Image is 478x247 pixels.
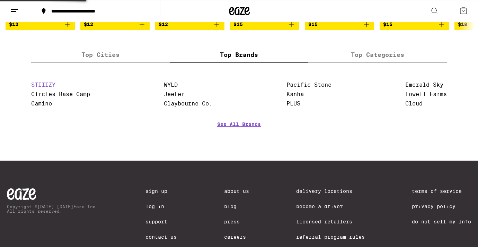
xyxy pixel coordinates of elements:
p: Copyright © [DATE]-[DATE] Eaze Inc. All rights reserved. [7,204,98,213]
a: Become a Driver [296,204,365,209]
a: Lowell Farms [405,91,447,97]
label: Top Categories [308,48,447,62]
a: Cloud [405,100,423,107]
a: Sign Up [145,188,177,194]
span: Hi. Need any help? [4,5,50,10]
a: STIIIZY [31,82,55,88]
a: Terms of Service [412,188,471,194]
span: $12 [159,22,168,27]
a: PLUS [286,100,300,107]
span: $15 [383,22,392,27]
label: Top Brands [170,48,308,62]
a: Pacific Stone [286,82,331,88]
a: About Us [224,188,249,194]
a: Circles Base Camp [31,91,90,97]
button: Add to bag [6,18,75,30]
div: tabs [31,48,447,63]
a: Contact Us [145,234,177,240]
a: Careers [224,234,249,240]
a: Support [145,219,177,224]
a: Emerald Sky [405,82,443,88]
a: Delivery Locations [296,188,365,194]
a: Claybourne Co. [164,100,212,107]
label: Top Cities [31,48,170,62]
a: Kanha [286,91,304,97]
span: $12 [9,22,18,27]
a: Jeeter [164,91,185,97]
a: Privacy Policy [412,204,471,209]
a: Camino [31,100,52,107]
span: $12 [84,22,93,27]
span: $15 [308,22,318,27]
a: WYLD [164,82,178,88]
button: Add to bag [380,18,449,30]
a: Licensed Retailers [296,219,365,224]
button: Add to bag [155,18,224,30]
a: Blog [224,204,249,209]
a: See All Brands [217,121,261,147]
a: Log In [145,204,177,209]
button: Add to bag [305,18,374,30]
span: $15 [233,22,243,27]
a: Press [224,219,249,224]
span: $18 [458,22,467,27]
a: Referral Program Rules [296,234,365,240]
button: Add to bag [230,18,299,30]
button: Add to bag [80,18,150,30]
a: Do Not Sell My Info [412,219,471,224]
